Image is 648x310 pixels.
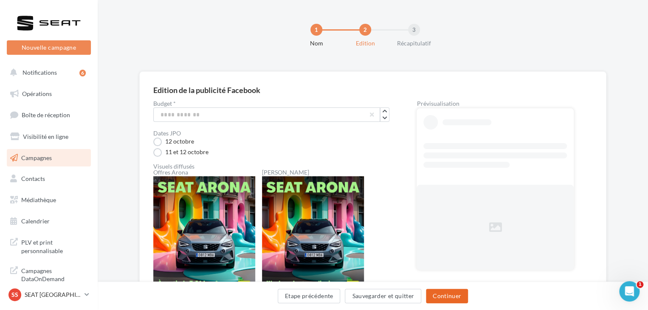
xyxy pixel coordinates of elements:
[21,237,87,255] span: PLV et print personnalisable
[21,217,50,225] span: Calendrier
[426,289,468,303] button: Continuer
[5,128,93,146] a: Visibilité en ligne
[417,101,592,107] div: Prévisualisation
[153,138,194,146] label: 12 octobre
[25,290,81,299] p: SEAT [GEOGRAPHIC_DATA]
[153,169,255,175] label: Offres Arona
[11,290,18,299] span: SS
[5,262,93,287] a: Campagnes DataOnDemand
[262,169,364,175] label: [PERSON_NAME]
[21,265,87,283] span: Campagnes DataOnDemand
[5,85,93,103] a: Opérations
[79,70,86,76] div: 6
[153,101,389,107] label: Budget *
[5,233,93,258] a: PLV et print personnalisable
[338,39,392,48] div: Edition
[359,24,371,36] div: 2
[153,176,255,304] img: Offres Arona
[5,149,93,167] a: Campagnes
[619,281,640,302] iframe: Intercom live chat
[387,39,441,48] div: Récapitulatif
[153,163,389,169] div: Visuels diffusés
[637,281,643,288] span: 1
[408,24,420,36] div: 3
[5,106,93,124] a: Boîte de réception
[5,191,93,209] a: Médiathèque
[21,196,56,203] span: Médiathèque
[21,154,52,161] span: Campagnes
[23,69,57,76] span: Notifications
[345,289,421,303] button: Sauvegarder et quitter
[5,212,93,230] a: Calendrier
[278,289,341,303] button: Etape précédente
[22,90,52,97] span: Opérations
[153,130,181,136] label: Dates JPO
[262,176,364,304] img: JPO Arona
[7,287,91,303] a: SS SEAT [GEOGRAPHIC_DATA]
[22,111,70,118] span: Boîte de réception
[289,39,344,48] div: Nom
[153,86,260,94] div: Edition de la publicité Facebook
[23,133,68,140] span: Visibilité en ligne
[5,170,93,188] a: Contacts
[21,175,45,182] span: Contacts
[153,148,208,157] label: 11 et 12 octobre
[5,64,89,82] button: Notifications 6
[310,24,322,36] div: 1
[7,40,91,55] button: Nouvelle campagne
